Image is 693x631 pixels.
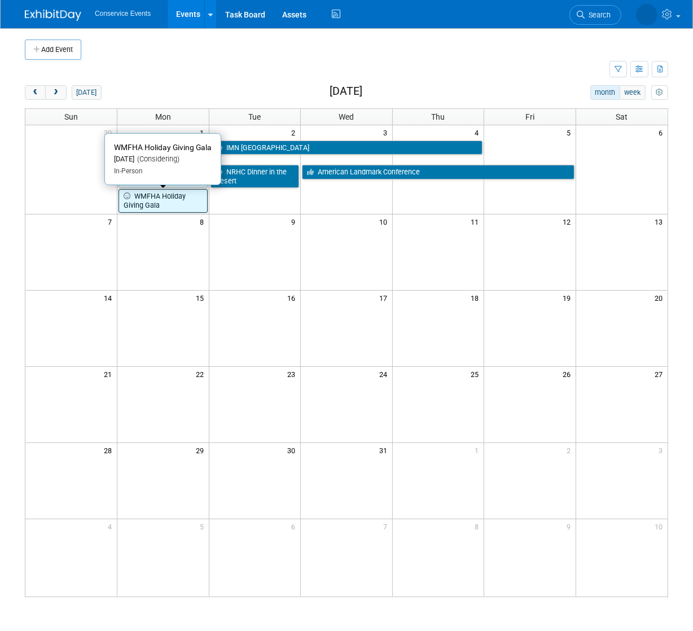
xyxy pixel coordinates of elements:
[562,214,576,229] span: 12
[473,125,484,139] span: 4
[107,214,117,229] span: 7
[134,155,179,163] span: (Considering)
[107,519,117,533] span: 4
[114,155,212,164] div: [DATE]
[199,519,209,533] span: 5
[657,443,668,457] span: 3
[25,85,46,100] button: prev
[653,214,668,229] span: 13
[64,112,78,121] span: Sun
[199,125,209,139] span: 1
[562,367,576,381] span: 26
[378,367,392,381] span: 24
[95,10,151,17] span: Conservice Events
[378,291,392,305] span: 17
[103,291,117,305] span: 14
[382,125,392,139] span: 3
[525,112,534,121] span: Fri
[565,519,576,533] span: 9
[25,40,81,60] button: Add Event
[473,443,484,457] span: 1
[656,89,663,97] i: Personalize Calendar
[286,291,300,305] span: 16
[199,214,209,229] span: 8
[470,367,484,381] span: 25
[25,10,81,21] img: ExhibitDay
[562,291,576,305] span: 19
[565,443,576,457] span: 2
[114,167,143,175] span: In-Person
[290,214,300,229] span: 9
[620,85,646,100] button: week
[330,85,362,98] h2: [DATE]
[590,85,620,100] button: month
[210,165,300,188] a: NRHC Dinner in the Desert
[470,214,484,229] span: 11
[195,367,209,381] span: 22
[290,125,300,139] span: 2
[155,112,171,121] span: Mon
[382,519,392,533] span: 7
[103,443,117,457] span: 28
[616,112,628,121] span: Sat
[653,367,668,381] span: 27
[248,112,261,121] span: Tue
[103,367,117,381] span: 21
[114,143,212,152] span: WMFHA Holiday Giving Gala
[72,85,102,100] button: [DATE]
[653,291,668,305] span: 20
[286,443,300,457] span: 30
[657,125,668,139] span: 6
[339,112,354,121] span: Wed
[378,443,392,457] span: 31
[119,189,208,212] a: WMFHA Holiday Giving Gala
[210,141,483,155] a: IMN [GEOGRAPHIC_DATA]
[302,165,574,179] a: American Landmark Conference
[378,214,392,229] span: 10
[569,5,621,25] a: Search
[432,112,445,121] span: Thu
[651,85,668,100] button: myCustomButton
[470,291,484,305] span: 18
[473,519,484,533] span: 8
[45,85,66,100] button: next
[290,519,300,533] span: 6
[636,4,657,25] img: Amiee Griffey
[195,291,209,305] span: 15
[565,125,576,139] span: 5
[103,125,117,139] span: 30
[286,367,300,381] span: 23
[195,443,209,457] span: 29
[653,519,668,533] span: 10
[585,11,611,19] span: Search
